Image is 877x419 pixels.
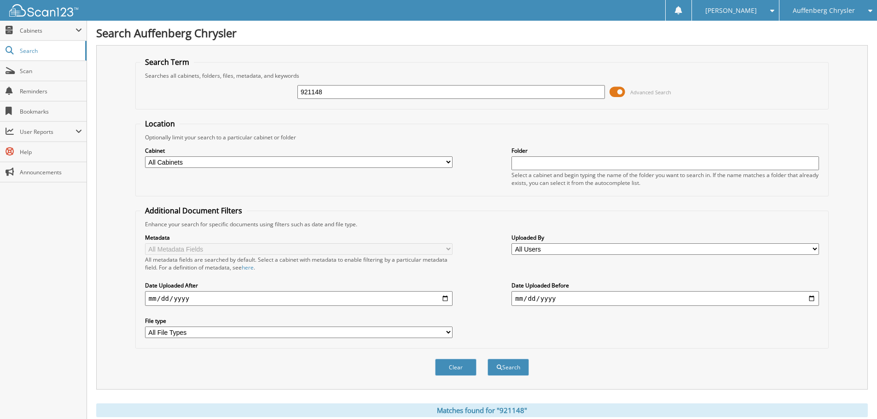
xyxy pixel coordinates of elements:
[140,57,194,67] legend: Search Term
[511,281,819,289] label: Date Uploaded Before
[145,147,453,155] label: Cabinet
[20,27,76,34] span: Cabinets
[20,87,82,95] span: Reminders
[511,291,819,306] input: end
[20,47,81,55] span: Search
[145,234,453,241] label: Metadata
[20,168,82,176] span: Announcements
[140,119,180,129] legend: Location
[140,206,247,216] legend: Additional Document Filters
[511,171,819,187] div: Select a cabinet and begin typing the name of the folder you want to search in. If the name match...
[488,359,529,376] button: Search
[96,403,868,417] div: Matches found for "921148"
[20,108,82,115] span: Bookmarks
[140,72,824,80] div: Searches all cabinets, folders, files, metadata, and keywords
[511,147,819,155] label: Folder
[145,281,453,289] label: Date Uploaded After
[511,234,819,241] label: Uploaded By
[20,128,76,136] span: User Reports
[140,220,824,228] div: Enhance your search for specific documents using filters such as date and file type.
[20,67,82,75] span: Scan
[793,8,855,13] span: Auffenberg Chrysler
[140,133,824,141] div: Optionally limit your search to a particular cabinet or folder
[9,4,78,17] img: scan123-logo-white.svg
[705,8,757,13] span: [PERSON_NAME]
[242,264,254,271] a: here
[96,25,868,40] h1: Search Auffenberg Chrysler
[630,89,671,96] span: Advanced Search
[145,256,453,271] div: All metadata fields are searched by default. Select a cabinet with metadata to enable filtering b...
[435,359,476,376] button: Clear
[145,291,453,306] input: start
[145,317,453,325] label: File type
[20,148,82,156] span: Help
